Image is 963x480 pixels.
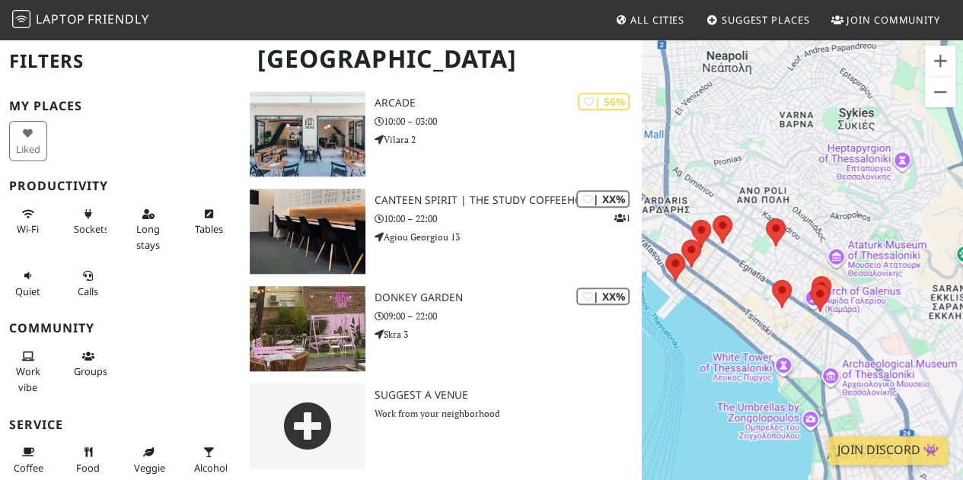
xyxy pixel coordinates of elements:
span: All Cities [630,13,684,27]
p: 10:00 – 03:00 [375,114,642,129]
span: Suggest Places [722,13,810,27]
a: Join Community [825,6,946,33]
div: | 56% [578,93,630,110]
h2: Filters [9,38,231,84]
span: Group tables [74,364,107,378]
a: LaptopFriendly LaptopFriendly [12,7,149,33]
span: Work-friendly tables [194,222,222,236]
p: 1 [614,211,630,225]
img: Donkey Garden [250,286,365,371]
button: Veggie [129,440,167,480]
h3: Donkey Garden [375,291,642,304]
span: Veggie [134,461,165,475]
button: Zoom in [925,46,955,76]
span: Power sockets [74,222,109,236]
button: Groups [69,344,107,384]
span: Stable Wi-Fi [17,222,39,236]
a: Donkey Garden | XX% Donkey Garden 09:00 – 22:00 Skra 3 [241,286,642,371]
h3: Canteen Spirit | The Study Coffeehouse [375,194,642,207]
span: Friendly [88,11,148,27]
span: Food [76,461,100,475]
button: Calls [69,263,107,304]
button: Work vibe [9,344,47,399]
p: Vilara 2 [375,132,642,147]
h1: [GEOGRAPHIC_DATA] [245,38,639,80]
a: Canteen Spirit | The Study Coffeehouse | XX% 1 Canteen Spirit | The Study Coffeehouse 10:00 – 22:... [241,189,642,274]
a: All Cities [609,6,690,33]
p: 09:00 – 22:00 [375,309,642,323]
img: Canteen Spirit | The Study Coffeehouse [250,189,365,274]
span: Quiet [15,285,40,298]
button: Coffee [9,440,47,480]
button: Long stays [129,202,167,257]
span: Laptop [36,11,85,27]
img: ARCADE [250,91,365,176]
h3: ARCADE [375,97,642,110]
span: Video/audio calls [78,285,98,298]
div: | XX% [576,288,630,305]
h3: Community [9,321,231,335]
a: Suggest a Venue Work from your neighborhood [241,383,642,469]
img: LaptopFriendly [12,10,30,28]
a: Suggest Places [700,6,816,33]
span: People working [16,364,40,393]
button: Zoom out [925,77,955,107]
div: | XX% [576,190,630,208]
h3: My Places [9,99,231,113]
p: 10:00 – 22:00 [375,211,642,226]
img: gray-place-d2bdb4477600e061c01bd816cc0f2ef0cfcb1ca9e3ad78868dd16fb2af073a21.png [250,383,365,469]
h3: Suggest a Venue [375,389,642,402]
button: Quiet [9,263,47,304]
a: ARCADE | 56% ARCADE 10:00 – 03:00 Vilara 2 [241,91,642,176]
button: Alcohol [190,440,228,480]
p: Skra 3 [375,327,642,342]
span: Alcohol [194,461,228,475]
span: Join Community [847,13,940,27]
h3: Service [9,418,231,432]
button: Sockets [69,202,107,242]
button: Food [69,440,107,480]
button: Tables [190,202,228,242]
p: Work from your neighborhood [375,406,642,421]
button: Wi-Fi [9,202,47,242]
h3: Productivity [9,179,231,193]
span: Coffee [14,461,43,475]
span: Long stays [136,222,160,251]
p: Agiou Georgiou 13 [375,230,642,244]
